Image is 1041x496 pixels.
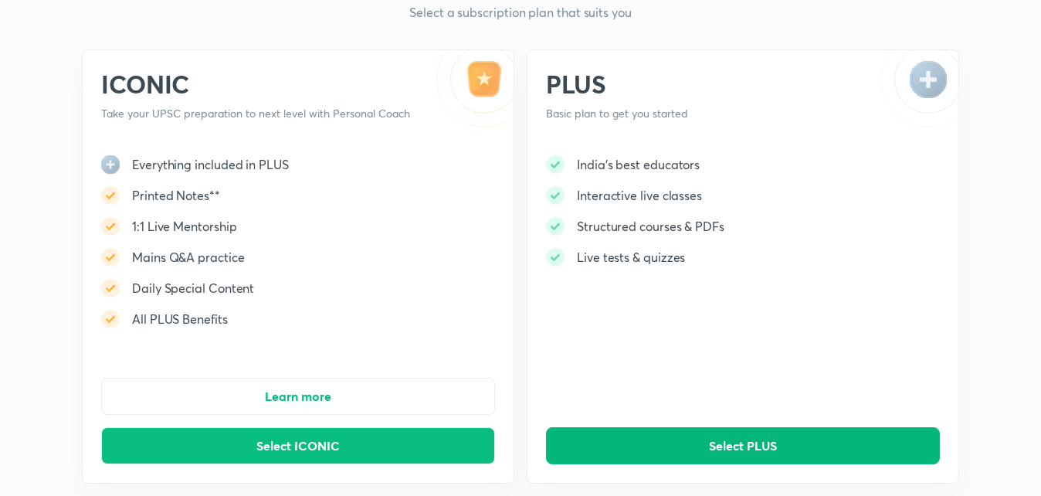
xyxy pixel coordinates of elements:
img: - [546,217,565,236]
img: - [546,248,565,267]
img: - [101,248,120,267]
h5: Interactive live classes [577,186,702,205]
img: - [101,310,120,328]
span: Learn more [265,389,331,404]
h5: India's best educators [577,155,700,174]
h5: 1:1 Live Mentorship [132,217,236,236]
h5: Mains Q&A practice [132,248,245,267]
button: Learn more [101,378,495,415]
img: - [436,50,514,127]
h5: All PLUS Benefits [132,310,228,328]
h5: Structured courses & PDFs [577,217,724,236]
h5: Everything included in PLUS [132,155,289,174]
button: Select ICONIC [101,427,495,464]
img: - [546,186,565,205]
p: Basic plan to get you started [546,106,856,121]
p: Take your UPSC preparation to next level with Personal Coach [101,106,411,121]
h2: ICONIC [101,69,411,100]
img: - [546,155,565,174]
h2: PLUS [546,69,856,100]
img: - [101,217,120,236]
h5: Live tests & quizzes [577,248,685,267]
img: - [101,279,120,297]
h5: Select a subscription plan that suits you [82,3,959,22]
h5: Printed Notes** [132,186,220,205]
span: Select PLUS [709,438,777,454]
h5: Daily Special Content [132,279,254,297]
button: Select PLUS [546,427,940,464]
img: - [101,186,120,205]
span: Select ICONIC [256,438,340,454]
img: - [881,50,958,127]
